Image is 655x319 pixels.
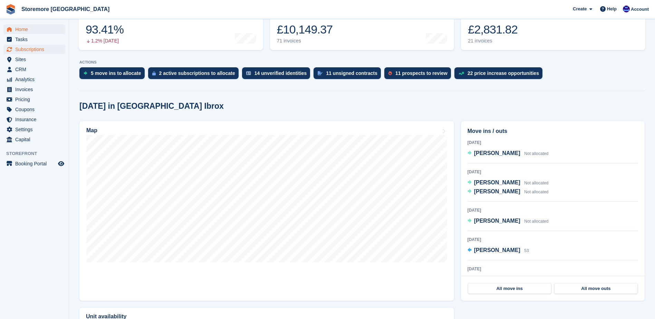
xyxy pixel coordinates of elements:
span: CRM [15,65,57,74]
a: menu [3,125,65,134]
a: Storemore [GEOGRAPHIC_DATA] [19,3,112,15]
div: [DATE] [468,236,638,243]
span: Insurance [15,115,57,124]
a: menu [3,105,65,114]
a: menu [3,85,65,94]
a: Month-to-date sales £10,149.37 71 invoices [270,6,454,50]
div: 11 unsigned contracts [326,70,377,76]
a: Awaiting payment £2,831.82 21 invoices [461,6,645,50]
a: 2 active subscriptions to allocate [148,67,242,83]
span: Create [573,6,587,12]
div: 2 active subscriptions to allocate [159,70,235,76]
a: Preview store [57,159,65,168]
p: ACTIONS [79,60,645,65]
a: [PERSON_NAME] Not allocated [468,187,549,196]
a: menu [3,135,65,144]
div: 93.41% [86,22,124,37]
a: menu [3,115,65,124]
a: menu [3,159,65,168]
a: menu [3,45,65,54]
div: £2,831.82 [468,22,518,37]
a: Occupancy 93.41% 1.2% [DATE] [79,6,263,50]
a: menu [3,75,65,84]
a: 22 price increase opportunities [454,67,546,83]
img: stora-icon-8386f47178a22dfd0bd8f6a31ec36ba5ce8667c1dd55bd0f319d3a0aa187defe.svg [6,4,16,14]
a: Map [79,121,454,301]
h2: [DATE] in [GEOGRAPHIC_DATA] Ibrox [79,101,224,111]
div: £10,149.37 [277,22,333,37]
span: [PERSON_NAME] [474,150,520,156]
span: Subscriptions [15,45,57,54]
span: Tasks [15,35,57,44]
img: prospect-51fa495bee0391a8d652442698ab0144808aea92771e9ea1ae160a38d050c398.svg [388,71,392,75]
img: move_ins_to_allocate_icon-fdf77a2bb77ea45bf5b3d319d69a93e2d87916cf1d5bf7949dd705db3b84f3ca.svg [84,71,87,75]
a: menu [3,35,65,44]
div: 22 price increase opportunities [468,70,539,76]
span: Analytics [15,75,57,84]
a: menu [3,25,65,34]
span: Capital [15,135,57,144]
a: All move outs [554,283,638,294]
a: 11 prospects to review [384,67,454,83]
span: [PERSON_NAME] [474,188,520,194]
div: [DATE] [468,266,638,272]
span: [PERSON_NAME] [474,247,520,253]
img: verify_identity-adf6edd0f0f0b5bbfe63781bf79b02c33cf7c696d77639b501bdc392416b5a36.svg [246,71,251,75]
span: Storefront [6,150,69,157]
div: 11 prospects to review [395,70,447,76]
h2: Move ins / outs [468,127,638,135]
div: 71 invoices [277,38,333,44]
h2: Map [86,127,97,134]
img: contract_signature_icon-13c848040528278c33f63329250d36e43548de30e8caae1d1a13099fd9432cc5.svg [318,71,322,75]
a: [PERSON_NAME] 53 [468,246,529,255]
span: Not allocated [524,181,548,185]
img: price_increase_opportunities-93ffe204e8149a01c8c9dc8f82e8f89637d9d84a8eef4429ea346261dce0b2c0.svg [459,72,464,75]
span: Not allocated [524,219,548,224]
span: Home [15,25,57,34]
div: [DATE] [468,139,638,146]
div: [DATE] [468,169,638,175]
a: 5 move ins to allocate [79,67,148,83]
a: menu [3,55,65,64]
span: Sites [15,55,57,64]
span: Coupons [15,105,57,114]
span: Settings [15,125,57,134]
span: Help [607,6,617,12]
span: Not allocated [524,190,548,194]
a: 11 unsigned contracts [314,67,384,83]
div: 5 move ins to allocate [91,70,141,76]
div: 21 invoices [468,38,518,44]
a: [PERSON_NAME] Not allocated [468,149,549,158]
div: 1.2% [DATE] [86,38,124,44]
div: [DATE] [468,207,638,213]
div: 14 unverified identities [254,70,307,76]
span: Pricing [15,95,57,104]
img: Angela [623,6,630,12]
a: [PERSON_NAME] Not allocated [468,217,549,226]
span: Invoices [15,85,57,94]
span: 53 [524,248,529,253]
span: Booking Portal [15,159,57,168]
span: [PERSON_NAME] [474,180,520,185]
img: active_subscription_to_allocate_icon-d502201f5373d7db506a760aba3b589e785aa758c864c3986d89f69b8ff3... [152,71,156,76]
a: All move ins [468,283,551,294]
a: menu [3,95,65,104]
a: menu [3,65,65,74]
a: 14 unverified identities [242,67,314,83]
span: Account [631,6,649,13]
a: [PERSON_NAME] Not allocated [468,178,549,187]
span: Not allocated [524,151,548,156]
span: [PERSON_NAME] [474,218,520,224]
